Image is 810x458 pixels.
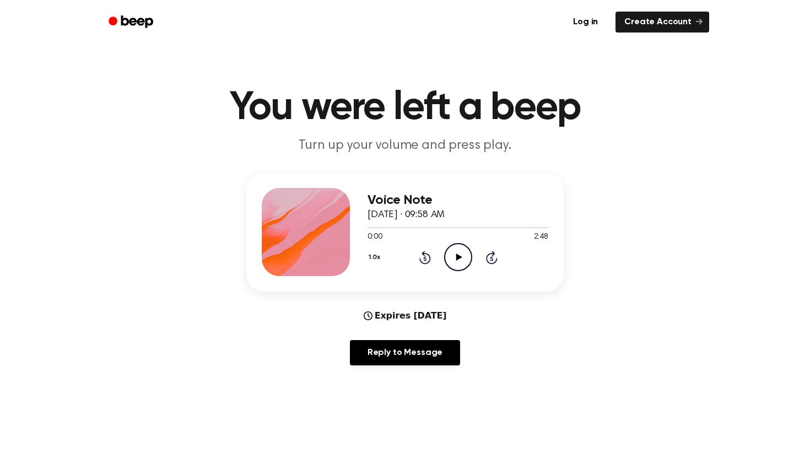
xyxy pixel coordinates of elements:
[364,309,447,322] div: Expires [DATE]
[193,137,617,155] p: Turn up your volume and press play.
[101,12,163,33] a: Beep
[368,248,384,267] button: 1.0x
[368,210,445,220] span: [DATE] · 09:58 AM
[534,231,548,243] span: 2:48
[123,88,687,128] h1: You were left a beep
[350,340,460,365] a: Reply to Message
[368,193,548,208] h3: Voice Note
[562,9,609,35] a: Log in
[615,12,709,33] a: Create Account
[368,231,382,243] span: 0:00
